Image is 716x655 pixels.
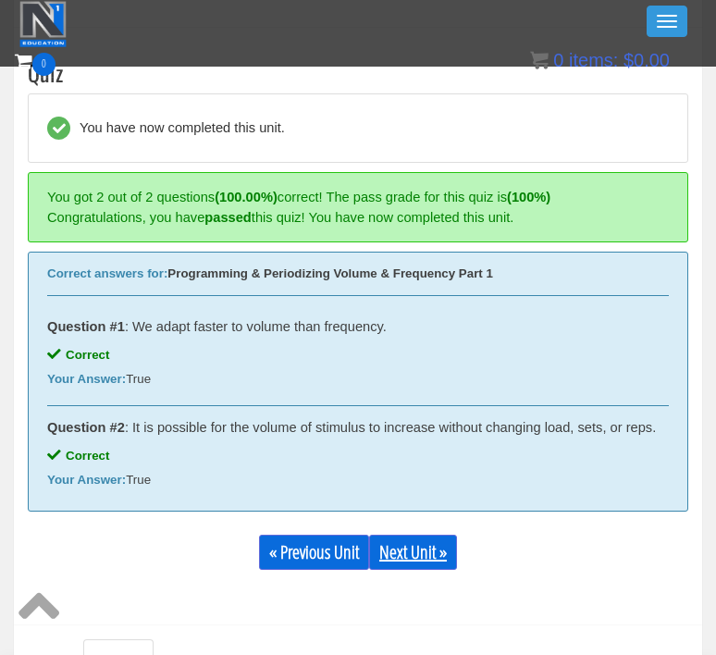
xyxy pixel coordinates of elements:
div: Programming & Periodizing Volume & Frequency Part 1 [47,266,669,281]
bdi: 0.00 [623,50,670,70]
strong: (100%) [507,190,550,204]
div: Correct [47,449,669,463]
div: Correct [47,348,669,363]
strong: passed [204,210,252,225]
b: Your Answer: [47,473,126,487]
img: n1-education [19,1,67,47]
a: « Previous Unit [259,535,369,570]
a: 0 items: $0.00 [530,50,670,70]
strong: (100.00%) [215,190,278,204]
span: 0 [32,53,56,76]
span: items: [569,50,618,70]
div: True [47,372,669,387]
a: Next Unit » [369,535,457,570]
div: Congratulations, you have this quiz! You have now completed this unit. [47,207,660,228]
div: You got 2 out of 2 questions correct! The pass grade for this quiz is [47,187,660,207]
div: : We adapt faster to volume than frequency. [47,319,669,334]
strong: Question #1 [47,319,125,334]
div: : It is possible for the volume of stimulus to increase without changing load, sets, or reps. [47,420,669,435]
img: icon11.png [530,51,549,69]
a: 0 [15,48,56,73]
b: Your Answer: [47,372,126,386]
strong: Question #2 [47,420,125,435]
span: $ [623,50,634,70]
span: 0 [553,50,563,70]
div: True [47,473,669,488]
b: Correct answers for: [47,266,167,280]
